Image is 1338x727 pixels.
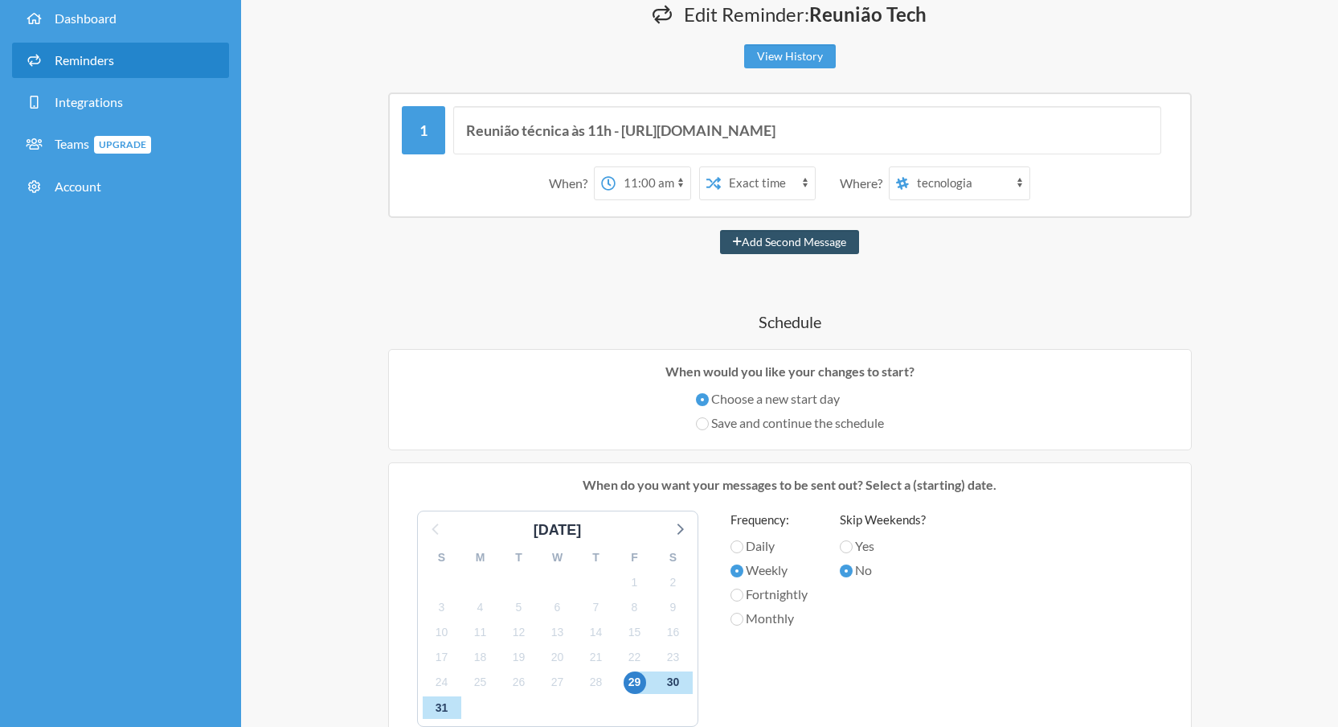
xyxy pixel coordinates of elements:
label: Yes [840,536,926,556]
span: Teams [55,136,151,151]
div: Where? [840,166,889,200]
span: Sunday, September 7, 2025 [585,596,608,618]
a: View History [744,44,836,68]
span: Friday, September 12, 2025 [508,622,530,644]
input: No [840,565,853,577]
a: Account [12,169,229,204]
div: [DATE] [527,520,588,541]
span: Monday, September 22, 2025 [624,647,646,669]
span: Upgrade [94,136,151,154]
p: When do you want your messages to be sent out? Select a (starting) date. [401,475,1179,495]
button: Add Second Message [720,230,859,254]
span: Friday, September 5, 2025 [508,596,530,618]
span: Sunday, September 28, 2025 [585,672,608,694]
input: Fortnightly [730,589,743,602]
p: When would you like your changes to start? [401,362,1179,381]
span: Sunday, September 14, 2025 [585,622,608,644]
div: W [538,545,577,570]
span: Monday, September 8, 2025 [624,596,646,618]
span: Tuesday, September 30, 2025 [662,672,685,694]
span: Monday, September 15, 2025 [624,622,646,644]
a: TeamsUpgrade [12,126,229,162]
span: Account [55,179,101,194]
div: When? [549,166,594,200]
input: Monthly [730,613,743,626]
a: Reminders [12,43,229,78]
input: Daily [730,540,743,553]
span: Saturday, September 6, 2025 [546,596,569,618]
div: T [500,545,538,570]
span: Wednesday, September 3, 2025 [431,596,453,618]
span: Thursday, September 11, 2025 [469,622,492,644]
div: F [616,545,654,570]
span: Thursday, September 18, 2025 [469,647,492,669]
label: No [840,561,926,580]
span: Saturday, September 13, 2025 [546,622,569,644]
div: T [577,545,616,570]
span: Wednesday, September 17, 2025 [431,647,453,669]
span: Wednesday, October 1, 2025 [431,696,453,719]
input: Save and continue the schedule [696,417,709,430]
span: Wednesday, September 10, 2025 [431,622,453,644]
span: Thursday, September 4, 2025 [469,596,492,618]
label: Fortnightly [730,585,808,604]
span: Reminders [55,52,114,68]
span: Tuesday, September 16, 2025 [662,622,685,644]
span: Wednesday, September 24, 2025 [431,672,453,694]
input: Weekly [730,565,743,577]
span: Tuesday, September 9, 2025 [662,596,685,618]
span: Edit Reminder: [684,2,927,26]
span: Thursday, September 25, 2025 [469,672,492,694]
div: S [423,545,461,570]
h4: Schedule [308,310,1272,333]
span: Saturday, September 20, 2025 [546,647,569,669]
label: Frequency: [730,511,808,529]
span: Friday, September 26, 2025 [508,672,530,694]
label: Choose a new start day [696,389,884,409]
span: Sunday, September 21, 2025 [585,647,608,669]
span: Friday, September 19, 2025 [508,647,530,669]
div: S [654,545,693,570]
label: Daily [730,536,808,556]
span: Saturday, September 27, 2025 [546,672,569,694]
input: Message [453,106,1161,154]
label: Monthly [730,609,808,628]
input: Choose a new start day [696,393,709,406]
label: Skip Weekends? [840,511,926,529]
label: Save and continue the schedule [696,413,884,433]
span: Integrations [55,94,123,109]
input: Yes [840,540,853,553]
span: Monday, September 1, 2025 [624,571,646,594]
span: Dashboard [55,10,117,26]
div: M [461,545,500,570]
strong: Reunião Tech [809,2,927,26]
span: Tuesday, September 2, 2025 [662,571,685,594]
label: Weekly [730,561,808,580]
span: Tuesday, September 23, 2025 [662,647,685,669]
span: Monday, September 29, 2025 [624,672,646,694]
a: Dashboard [12,1,229,36]
a: Integrations [12,84,229,120]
